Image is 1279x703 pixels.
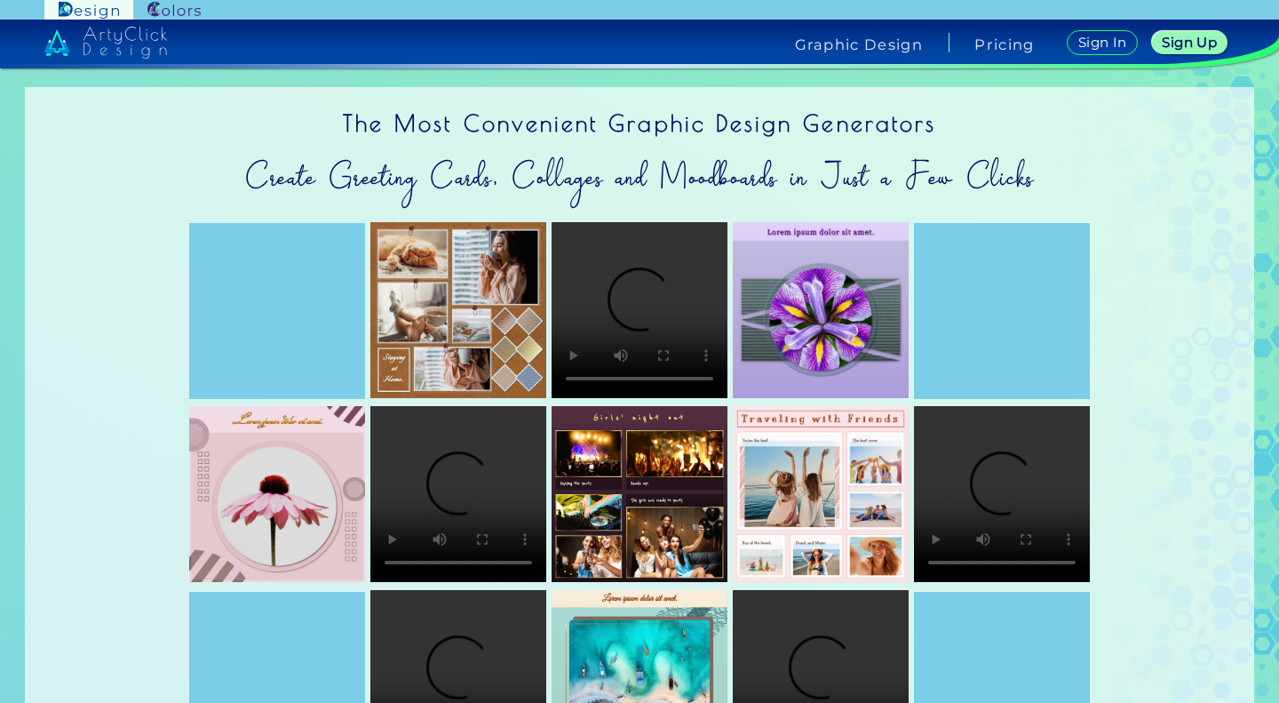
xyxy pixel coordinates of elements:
[974,37,1034,52] a: Pricing
[25,148,1254,205] h2: Create Greeting Cards, Collages and Moodboards in Just a Few Clicks
[1164,36,1214,49] h5: Sign Up
[1080,36,1124,49] h5: Sign In
[795,37,923,52] h4: Graphic Design
[1156,32,1223,53] a: Sign Up
[147,2,201,19] img: ArtyClick Colors logo
[25,87,1254,148] h1: The Most Convenient Graphic Design Generators
[1070,31,1134,54] a: Sign In
[44,27,167,59] img: artyclick_design_logo_white_combined_path.svg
